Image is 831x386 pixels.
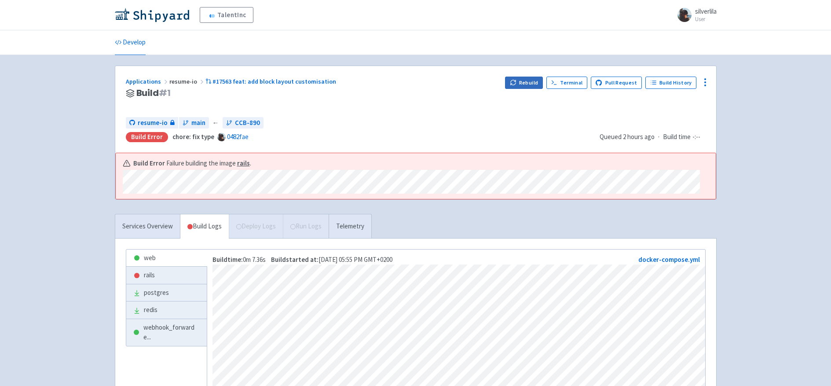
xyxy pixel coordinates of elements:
a: CCB-890 [223,117,264,129]
strong: Build time: [212,255,243,264]
a: resume-io [126,117,178,129]
span: 0m 7.36s [212,255,266,264]
small: User [695,16,717,22]
span: Build [136,88,171,98]
a: Develop [115,30,146,55]
a: Terminal [546,77,587,89]
span: CCB-890 [235,118,260,128]
span: resume-io [138,118,168,128]
div: · [600,132,706,142]
a: redis [126,301,207,319]
a: Build Logs [180,214,229,239]
a: postgres [126,284,207,301]
span: [DATE] 05:55 PM GMT+0200 [271,255,392,264]
button: Rebuild [505,77,543,89]
span: webhook_forwarde ... [143,323,200,342]
a: webhook_forwarde... [126,319,207,346]
time: 2 hours ago [623,132,655,141]
b: Build Error [133,158,165,169]
span: -:-- [692,132,700,142]
span: Build time [663,132,691,142]
span: ← [212,118,219,128]
a: rails [126,267,207,284]
span: silverlila [695,7,717,15]
a: docker-compose.yml [638,255,700,264]
a: web [126,250,207,267]
a: #17563 feat: add block layout customisation [205,77,338,85]
img: Shipyard logo [115,8,189,22]
a: TalentInc [200,7,253,23]
a: main [179,117,209,129]
a: Services Overview [115,214,180,239]
a: Telemetry [329,214,371,239]
div: Build Error [126,132,168,142]
span: # 1 [159,87,171,99]
a: Build History [645,77,696,89]
strong: chore: fix type [172,132,214,141]
a: rails [237,159,250,167]
a: Pull Request [591,77,642,89]
a: Applications [126,77,169,85]
a: 0482fae [227,132,249,141]
a: silverlila User [672,8,717,22]
span: Failure building the image . [166,158,251,169]
span: main [191,118,205,128]
span: Queued [600,132,655,141]
strong: Build started at: [271,255,318,264]
span: resume-io [169,77,205,85]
